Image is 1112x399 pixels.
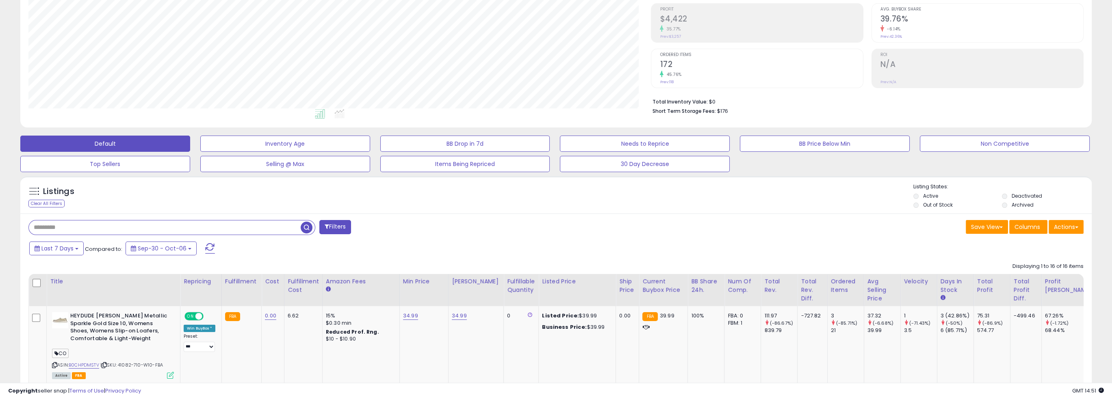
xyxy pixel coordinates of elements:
small: (-6.68%) [873,320,893,326]
a: B0CHPDMSTV [69,362,99,369]
div: 67.26% [1045,312,1097,319]
button: Selling @ Max [200,156,370,172]
small: Prev: 42.36% [880,34,902,39]
h2: N/A [880,60,1083,71]
button: Last 7 Days [29,242,84,255]
button: Non Competitive [920,136,1090,152]
b: Total Inventory Value: [652,98,707,105]
div: [PERSON_NAME] [452,277,500,286]
div: $39.99 [542,312,609,319]
span: FBA [72,372,86,379]
b: Business Price: [542,323,587,331]
div: Total Profit [977,277,1007,294]
span: Sep-30 - Oct-06 [138,244,186,252]
div: Listed Price [542,277,612,286]
button: Filters [319,220,351,234]
a: 34.99 [403,312,418,320]
div: FBM: 1 [728,319,754,327]
div: 6 (85.71%) [941,327,973,334]
div: Amazon Fees [326,277,396,286]
small: (-85.71%) [836,320,857,326]
div: Fulfillable Quantity [507,277,535,294]
span: Profit [660,7,863,12]
span: OFF [202,313,215,320]
a: Terms of Use [69,387,104,395]
div: Min Price [403,277,445,286]
span: 2025-10-14 14:51 GMT [1072,387,1104,395]
p: Listing States: [913,183,1092,191]
div: 0.00 [619,312,633,319]
div: 3 [831,312,864,319]
span: Last 7 Days [41,244,74,252]
button: Items Being Repriced [380,156,550,172]
a: 34.99 [452,312,467,320]
small: (-71.43%) [909,320,930,326]
button: Needs to Reprice [560,136,730,152]
label: Active [923,192,938,199]
span: CO [52,349,69,358]
div: 574.77 [977,327,1010,334]
div: Total Profit Diff. [1014,277,1038,303]
span: $176 [717,107,728,115]
a: Privacy Policy [105,387,141,395]
b: Short Term Storage Fees: [652,108,715,114]
div: Ordered Items [831,277,861,294]
button: Actions [1049,220,1084,234]
small: Prev: $3,257 [660,34,681,39]
h5: Listings [43,186,74,197]
div: 839.79 [764,327,797,334]
div: Ship Price [619,277,635,294]
div: 68.44% [1045,327,1097,334]
small: FBA [225,312,240,321]
div: Total Rev. Diff. [801,277,824,303]
small: Prev: 118 [660,80,673,84]
h2: 172 [660,60,863,71]
li: $0 [652,96,1077,106]
div: Title [50,277,177,286]
button: BB Drop in 7d [380,136,550,152]
div: -727.82 [801,312,821,319]
div: FBA: 0 [728,312,754,319]
b: Reduced Prof. Rng. [326,328,379,335]
span: Avg. Buybox Share [880,7,1083,12]
div: 100% [691,312,718,319]
div: Cost [265,277,281,286]
label: Deactivated [1012,192,1042,199]
span: Ordered Items [660,53,863,57]
button: BB Price Below Min [740,136,910,152]
div: Days In Stock [941,277,970,294]
button: Columns [1009,220,1047,234]
div: 39.99 [867,327,900,334]
div: 6.62 [288,312,316,319]
button: Default [20,136,190,152]
div: ASIN: [52,312,174,378]
small: (-86.9%) [982,320,1003,326]
span: | SKU: 41082-710-W10-FBA [100,362,163,368]
label: Out of Stock [923,201,953,208]
button: Top Sellers [20,156,190,172]
div: 3 (42.86%) [941,312,973,319]
div: 75.31 [977,312,1010,319]
button: Inventory Age [200,136,370,152]
span: Compared to: [85,245,122,253]
div: 15% [326,312,393,319]
small: -6.14% [884,26,901,32]
small: Amazon Fees. [326,286,331,293]
button: 30 Day Decrease [560,156,730,172]
div: Clear All Filters [28,200,65,207]
div: Num of Comp. [728,277,757,294]
div: Fulfillment Cost [288,277,319,294]
div: $39.99 [542,324,609,331]
div: 111.97 [764,312,797,319]
div: Win BuyBox * [184,325,215,332]
div: -499.46 [1014,312,1035,319]
div: Repricing [184,277,218,286]
div: Velocity [904,277,934,286]
small: Prev: N/A [880,80,896,84]
label: Archived [1012,201,1034,208]
button: Sep-30 - Oct-06 [126,242,197,255]
b: HEYDUDE [PERSON_NAME] Metallic Sparkle Gold Size 10, Womens Shoes, Womens Slip-on Loafers, Comfor... [70,312,169,344]
div: Preset: [184,334,215,352]
div: Current Buybox Price [642,277,684,294]
div: 21 [831,327,864,334]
